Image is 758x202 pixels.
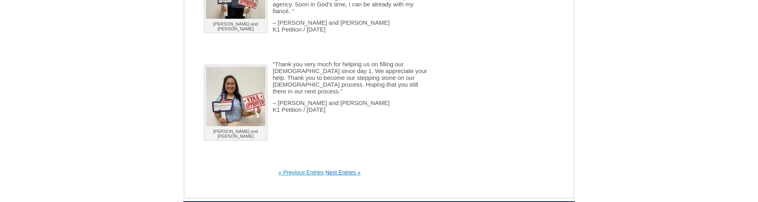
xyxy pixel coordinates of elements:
p: [PERSON_NAME] and [PERSON_NAME] [206,129,265,139]
img: Daniel and Ailyn [206,67,265,126]
span: – [PERSON_NAME] and [PERSON_NAME] K1 Petition / [DATE] [273,19,390,33]
a: Next Entries » [325,169,361,176]
span: – [PERSON_NAME] and [PERSON_NAME] K1 Petition / [DATE] [273,99,390,113]
a: « Previous Entries [278,169,324,176]
p: “Thank you very much for helping us on filling our [DEMOGRAPHIC_DATA] since day 1. We appreciate ... [199,61,428,95]
p: [PERSON_NAME] and [PERSON_NAME] [206,22,265,31]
